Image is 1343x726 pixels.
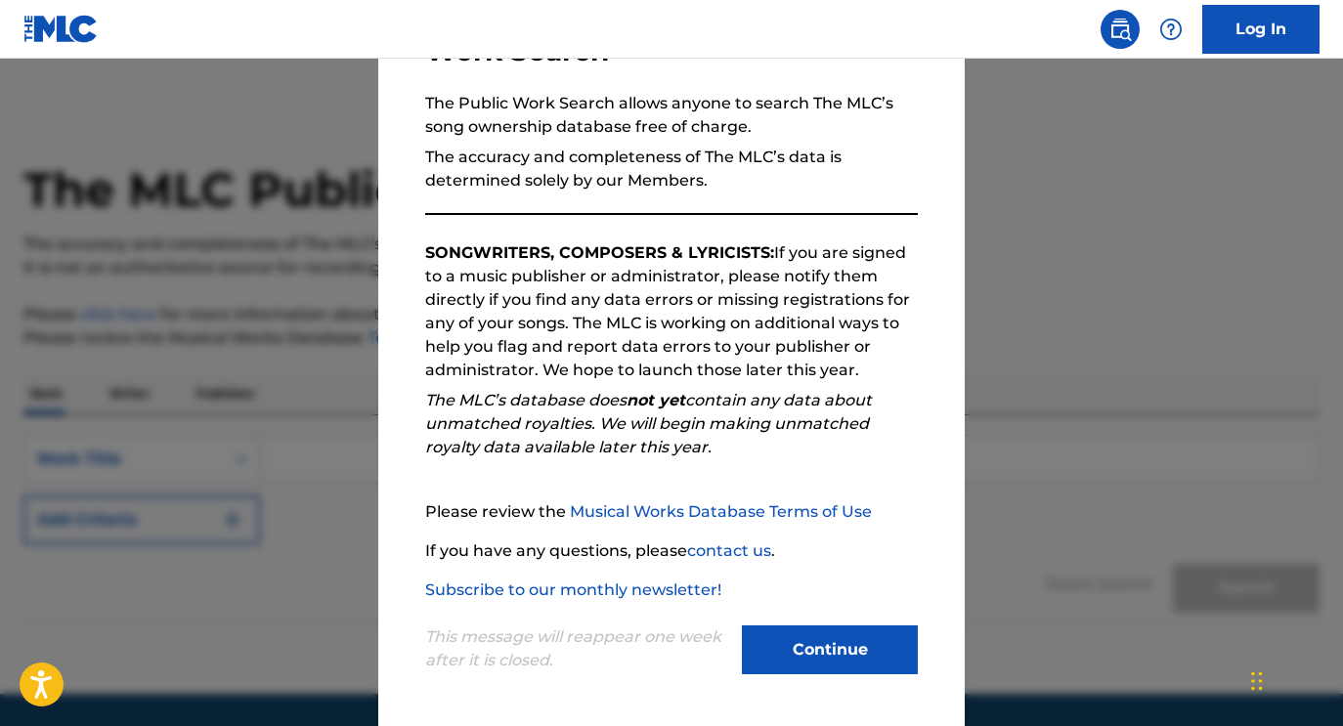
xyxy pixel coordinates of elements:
img: MLC Logo [23,15,99,43]
p: This message will reappear one week after it is closed. [425,625,730,672]
p: If you have any questions, please . [425,539,918,563]
p: The accuracy and completeness of The MLC’s data is determined solely by our Members. [425,146,918,192]
img: help [1159,18,1183,41]
a: Musical Works Database Terms of Use [570,502,872,521]
a: Subscribe to our monthly newsletter! [425,580,721,599]
p: If you are signed to a music publisher or administrator, please notify them directly if you find ... [425,241,918,382]
iframe: Chat Widget [1245,632,1343,726]
button: Continue [742,625,918,674]
strong: SONGWRITERS, COMPOSERS & LYRICISTS: [425,243,774,262]
img: search [1108,18,1132,41]
em: The MLC’s database does contain any data about unmatched royalties. We will begin making unmatche... [425,391,872,456]
p: Please review the [425,500,918,524]
strong: not yet [627,391,685,409]
p: The Public Work Search allows anyone to search The MLC’s song ownership database free of charge. [425,92,918,139]
a: contact us [687,541,771,560]
div: Help [1151,10,1191,49]
a: Public Search [1101,10,1140,49]
a: Log In [1202,5,1320,54]
div: Drag [1251,652,1263,710]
